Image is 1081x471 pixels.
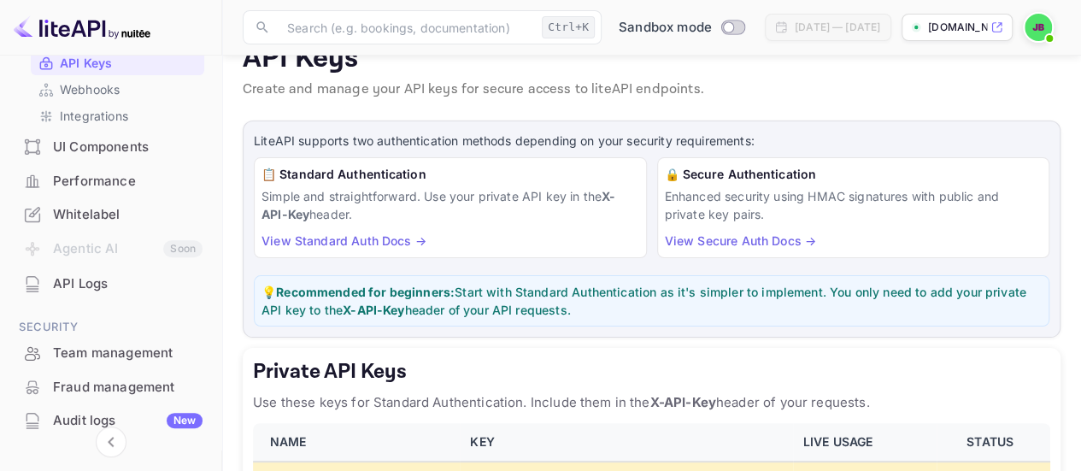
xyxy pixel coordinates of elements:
[31,103,204,128] div: Integrations
[10,268,211,301] div: API Logs
[53,378,203,397] div: Fraud management
[619,18,712,38] span: Sandbox mode
[343,303,404,317] strong: X-API-Key
[277,10,535,44] input: Search (e.g. bookings, documentation)
[276,285,455,299] strong: Recommended for beginners:
[10,198,211,232] div: Whitelabel
[53,344,203,363] div: Team management
[53,205,203,225] div: Whitelabel
[243,42,1060,76] p: API Keys
[10,131,211,164] div: UI Components
[542,16,595,38] div: Ctrl+K
[10,371,211,403] a: Fraud management
[665,187,1043,223] p: Enhanced security using HMAC signatures with public and private key pairs.
[10,131,211,162] a: UI Components
[10,165,211,198] div: Performance
[10,318,211,337] span: Security
[665,165,1043,184] h6: 🔒 Secure Authentication
[793,423,937,462] th: LIVE USAGE
[53,411,203,431] div: Audit logs
[38,80,197,98] a: Webhooks
[649,394,715,410] strong: X-API-Key
[243,79,1060,100] p: Create and manage your API keys for secure access to liteAPI endpoints.
[53,172,203,191] div: Performance
[261,283,1042,319] p: 💡 Start with Standard Authentication as it's simpler to implement. You only need to add your priv...
[167,413,203,428] div: New
[31,77,204,102] div: Webhooks
[795,20,880,35] div: [DATE] — [DATE]
[460,423,792,462] th: KEY
[53,274,203,294] div: API Logs
[665,233,816,248] a: View Secure Auth Docs →
[96,427,126,457] button: Collapse navigation
[10,268,211,299] a: API Logs
[10,165,211,197] a: Performance
[261,233,426,248] a: View Standard Auth Docs →
[60,54,112,72] p: API Keys
[10,337,211,368] a: Team management
[261,165,639,184] h6: 📋 Standard Authentication
[38,107,197,125] a: Integrations
[31,50,204,75] div: API Keys
[928,20,987,35] p: [DOMAIN_NAME]
[10,371,211,404] div: Fraud management
[254,132,1049,150] p: LiteAPI supports two authentication methods depending on your security requirements:
[10,337,211,370] div: Team management
[53,138,203,157] div: UI Components
[14,14,150,41] img: LiteAPI logo
[10,404,211,438] div: Audit logsNew
[38,54,197,72] a: API Keys
[1025,14,1052,41] img: Justin Bossi
[261,189,615,221] strong: X-API-Key
[253,423,460,462] th: NAME
[253,358,1050,386] h5: Private API Keys
[10,404,211,436] a: Audit logsNew
[937,423,1050,462] th: STATUS
[60,107,128,125] p: Integrations
[261,187,639,223] p: Simple and straightforward. Use your private API key in the header.
[60,80,120,98] p: Webhooks
[253,392,1050,413] p: Use these keys for Standard Authentication. Include them in the header of your requests.
[10,198,211,230] a: Whitelabel
[612,18,751,38] div: Switch to Production mode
